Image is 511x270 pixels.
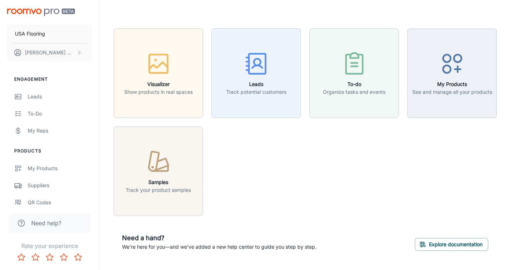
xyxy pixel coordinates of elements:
div: Leads [28,93,92,101]
p: Track potential customers [226,88,286,96]
button: Explore documentation [415,238,488,251]
button: Rate 5 star [71,250,85,264]
h6: My Products [412,80,492,88]
button: Rate 3 star [43,250,57,264]
div: Suppliers [28,182,92,189]
p: USA Flooring [15,30,45,38]
button: USA Flooring [7,25,92,43]
div: My Reps [28,127,92,135]
div: My Products [28,164,92,172]
button: Rate 2 star [28,250,43,264]
div: To-do [28,110,92,118]
div: QR Codes [28,199,92,206]
p: We're here for you—and we've added a new help center to guide you step by step. [122,243,317,251]
a: SamplesTrack your product samples [114,167,203,174]
button: To-doOrganize tasks and events [309,28,399,118]
img: Roomvo PRO Beta [7,9,75,16]
p: Track your product samples [126,186,191,194]
p: Organize tasks and events [323,88,385,96]
p: [PERSON_NAME] Worthington [25,49,75,56]
button: My ProductsSee and manage all your products [407,28,497,118]
button: Rate 1 star [14,250,28,264]
h6: Visualizer [124,80,193,88]
button: Rate 4 star [57,250,71,264]
button: LeadsTrack potential customers [211,28,301,118]
span: Need help? [31,219,61,227]
a: My ProductsSee and manage all your products [407,69,497,76]
p: Show products in real spaces [124,88,193,96]
a: Explore documentation [415,240,488,247]
h6: Samples [126,178,191,186]
a: To-doOrganize tasks and events [309,69,399,76]
p: Rate your experience [6,242,93,250]
button: SamplesTrack your product samples [114,126,203,216]
button: VisualizerShow products in real spaces [114,28,203,118]
button: [PERSON_NAME] Worthington [7,43,92,62]
a: LeadsTrack potential customers [211,69,301,76]
p: See and manage all your products [412,88,492,96]
h6: Need a hand? [122,233,317,243]
h6: Leads [226,80,286,88]
h6: To-do [323,80,385,88]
